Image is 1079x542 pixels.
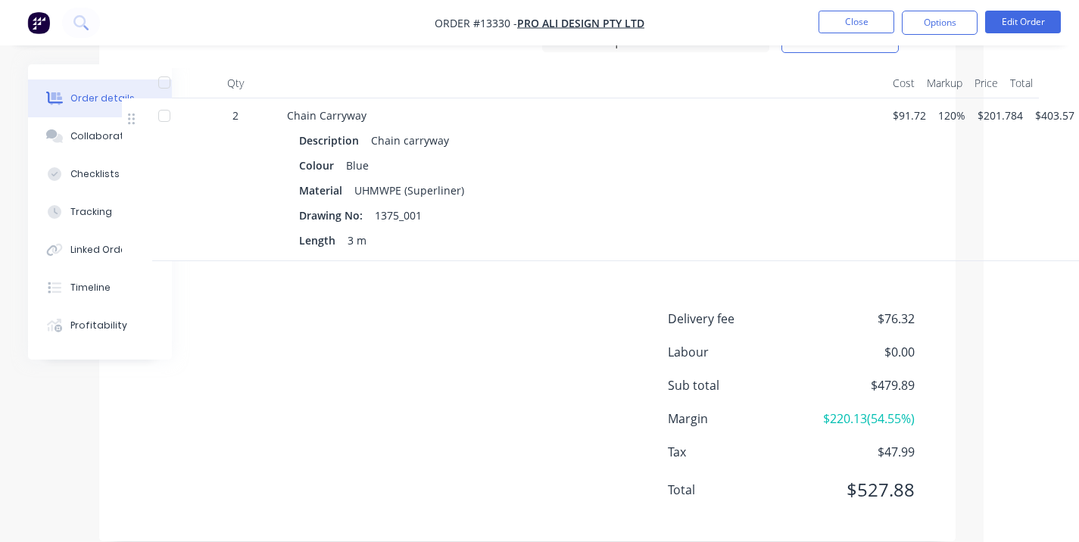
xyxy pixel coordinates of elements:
[299,204,369,226] div: Drawing No:
[668,410,803,428] span: Margin
[28,307,172,344] button: Profitability
[28,79,172,117] button: Order details
[803,376,915,394] span: $479.89
[27,11,50,34] img: Factory
[70,281,111,294] div: Timeline
[803,443,915,461] span: $47.99
[70,129,130,143] div: Collaborate
[668,376,803,394] span: Sub total
[299,129,365,151] div: Description
[893,107,926,123] span: $91.72
[668,310,803,328] span: Delivery fee
[340,154,375,176] div: Blue
[803,476,915,503] span: $527.88
[190,68,281,98] div: Qty
[902,11,978,35] button: Options
[299,179,348,201] div: Material
[28,269,172,307] button: Timeline
[341,229,373,251] div: 3 m
[70,92,135,105] div: Order details
[803,410,915,428] span: $220.13 ( 54.55 %)
[70,167,137,181] div: Checklists 0/0
[365,129,455,151] div: Chain carryway
[232,107,239,123] span: 2
[28,117,172,155] button: Collaborate
[1004,68,1039,98] div: Total
[668,343,803,361] span: Labour
[299,229,341,251] div: Length
[28,193,172,231] button: Tracking
[299,154,340,176] div: Colour
[968,68,1004,98] div: Price
[287,108,366,123] span: Chain Carryway
[668,443,803,461] span: Tax
[985,11,1061,33] button: Edit Order
[435,16,517,30] span: Order #13330 -
[668,481,803,499] span: Total
[28,155,172,193] button: Checklists 0/0
[803,343,915,361] span: $0.00
[1035,107,1074,123] span: $403.57
[348,179,470,201] div: UHMWPE (Superliner)
[369,204,428,226] div: 1375_001
[938,107,965,123] span: 120%
[921,68,968,98] div: Markup
[70,205,112,219] div: Tracking
[70,319,127,332] div: Profitability
[819,11,894,33] button: Close
[978,107,1023,123] span: $201.784
[887,68,921,98] div: Cost
[70,243,136,257] div: Linked Orders
[803,310,915,328] span: $76.32
[28,231,172,269] button: Linked Orders
[517,16,644,30] a: Pro Ali Design Pty Ltd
